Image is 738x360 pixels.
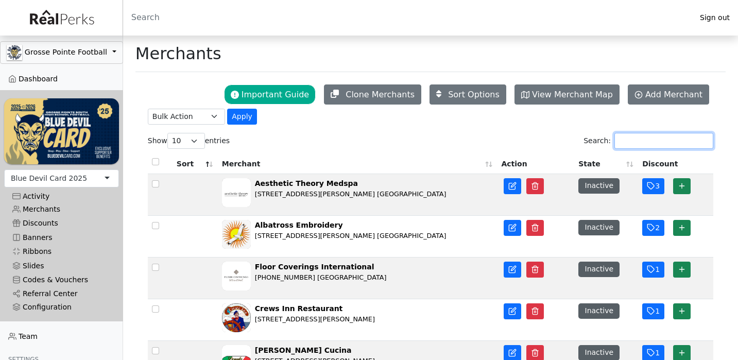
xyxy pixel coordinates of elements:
label: Show entries [148,133,230,149]
button: Clone Merchants [324,84,421,105]
a: Add Merchant [628,84,709,105]
th: Sort: activate to sort column descending [173,152,218,174]
a: View Merchant Map [514,84,620,105]
img: lCcjtYvH4BaOKQSPOoSkJclAIsAATIAKvG1sYaph.png [222,262,251,290]
a: Banners [4,231,119,245]
div: Crews Inn Restaurant [255,303,375,314]
a: Aesthetic Theory Medspa [STREET_ADDRESS][PERSON_NAME] [GEOGRAPHIC_DATA] [222,178,493,211]
input: Search: [614,133,713,149]
span: Important Guide [242,90,309,99]
a: Merchants [4,202,119,216]
div: Albatross Embroidery [255,220,447,231]
div: [STREET_ADDRESS][PERSON_NAME] [GEOGRAPHIC_DATA] [255,189,447,199]
span: View Merchant Map [532,90,613,99]
button: 1 [642,262,664,278]
span: Sort Options [448,90,500,99]
img: y9myRDWFk3Trh2oskp33SzQrDpG210x8IXJha352.jpg [222,220,251,249]
button: Inactive [578,262,620,277]
div: Aesthetic Theory Medspa [255,178,447,189]
button: 1 [642,303,664,319]
button: Inactive [578,345,620,360]
span: Add Merchant [645,90,702,99]
a: Crews Inn Restaurant [STREET_ADDRESS][PERSON_NAME] [222,303,493,336]
h1: Merchants [135,44,221,63]
a: Floor Coverings International [PHONE_NUMBER] [GEOGRAPHIC_DATA] [222,262,493,295]
a: Sign out [692,11,738,25]
button: Important Guide [224,84,316,105]
button: Apply [227,109,257,125]
button: Inactive [578,303,620,318]
a: Referral Center [4,287,119,301]
a: Albatross Embroidery [STREET_ADDRESS][PERSON_NAME] [GEOGRAPHIC_DATA] [222,220,493,253]
button: Sort Options [430,84,506,105]
img: GAa1zriJJmkmu1qRtUwg8x1nQwzlKm3DoqW9UgYl.jpg [7,45,22,60]
label: Search: [583,133,713,149]
div: Blue Devil Card 2025 [11,173,87,184]
th: State: activate to sort column ascending [574,152,638,174]
button: 3 [642,178,664,194]
img: rT68sBaw8aPE85LadKvNM4RMuXDdD6E9jeonjBUi.jpg [222,178,251,207]
select: Showentries [167,133,205,149]
button: 2 [642,220,664,236]
input: Search [123,5,692,30]
th: Merchant: activate to sort column ascending [218,152,497,174]
div: [PHONE_NUMBER] [GEOGRAPHIC_DATA] [255,272,387,282]
select: .form-select-sm example [148,109,225,125]
th: Discount [638,152,713,174]
div: [STREET_ADDRESS][PERSON_NAME] [255,314,375,324]
img: WvZzOez5OCqmO91hHZfJL7W2tJ07LbGMjwPPNJwI.png [4,98,119,164]
a: Codes & Vouchers [4,273,119,287]
img: real_perks_logo-01.svg [24,6,98,29]
button: Inactive [578,178,620,193]
div: Floor Coverings International [255,262,387,272]
div: [STREET_ADDRESS][PERSON_NAME] [GEOGRAPHIC_DATA] [255,231,447,241]
div: [PERSON_NAME] Cucina [255,345,375,356]
div: Activity [12,192,111,201]
a: Slides [4,259,119,272]
span: Clone Merchants [346,90,415,99]
a: Discounts [4,216,119,230]
div: Configuration [12,303,111,312]
button: Inactive [578,220,620,235]
img: 5NwYGiarg57GJcC4qSFZYzQQx4SbxwmXg3PFEnFX.png [222,303,251,332]
a: Ribbons [4,245,119,259]
th: Action [497,152,574,174]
